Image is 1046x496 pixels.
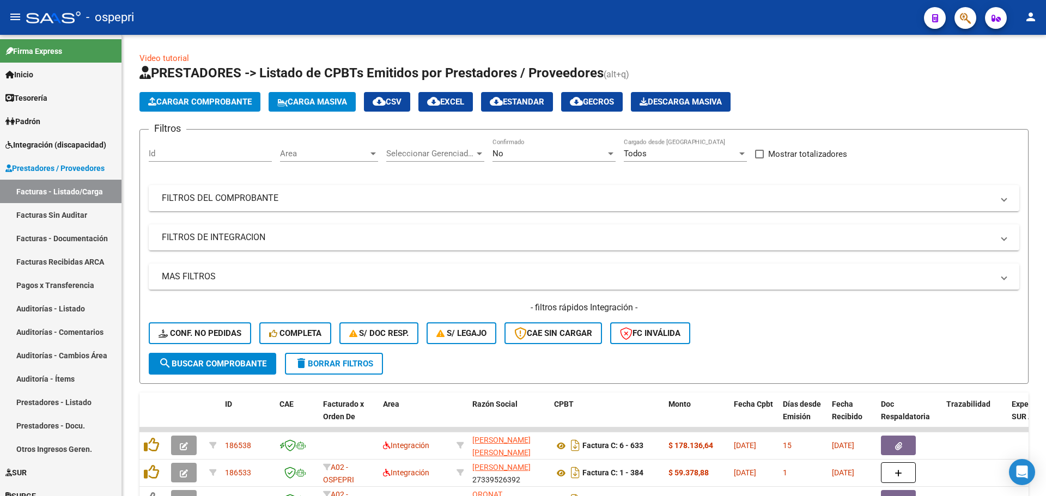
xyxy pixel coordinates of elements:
[946,400,990,408] span: Trazabilidad
[386,149,475,158] span: Seleccionar Gerenciador
[783,468,787,477] span: 1
[5,467,27,479] span: SUR
[582,442,643,450] strong: Factura C: 6 - 633
[285,353,383,375] button: Borrar Filtros
[779,393,828,440] datatable-header-cell: Días desde Emisión
[139,65,604,81] span: PRESTADORES -> Listado de CPBTs Emitidos por Prestadores / Proveedores
[734,441,756,450] span: [DATE]
[225,468,251,477] span: 186533
[149,121,186,136] h3: Filtros
[832,468,854,477] span: [DATE]
[436,328,486,338] span: S/ legajo
[828,393,877,440] datatable-header-cell: Fecha Recibido
[877,393,942,440] datatable-header-cell: Doc Respaldatoria
[468,393,550,440] datatable-header-cell: Razón Social
[783,400,821,421] span: Días desde Emisión
[768,148,847,161] span: Mostrar totalizadores
[295,357,308,370] mat-icon: delete
[554,400,574,408] span: CPBT
[149,353,276,375] button: Buscar Comprobante
[379,393,452,440] datatable-header-cell: Area
[734,468,756,477] span: [DATE]
[472,434,545,457] div: 20339521515
[5,45,62,57] span: Firma Express
[383,400,399,408] span: Area
[149,224,1019,250] mat-expansion-panel-header: FILTROS DE INTEGRACION
[734,400,773,408] span: Fecha Cpbt
[942,393,1007,440] datatable-header-cell: Trazabilidad
[159,328,241,338] span: Conf. no pedidas
[221,393,275,440] datatable-header-cell: ID
[624,149,647,158] span: Todos
[162,231,993,243] mat-panel-title: FILTROS DE INTEGRACION
[561,92,623,112] button: Gecros
[139,92,260,112] button: Cargar Comprobante
[383,441,429,450] span: Integración
[832,441,854,450] span: [DATE]
[631,92,731,112] app-download-masive: Descarga masiva de comprobantes (adjuntos)
[319,393,379,440] datatable-header-cell: Facturado x Orden De
[159,357,172,370] mat-icon: search
[418,92,473,112] button: EXCEL
[5,162,105,174] span: Prestadores / Proveedores
[162,271,993,283] mat-panel-title: MAS FILTROS
[570,97,614,107] span: Gecros
[149,185,1019,211] mat-expansion-panel-header: FILTROS DEL COMPROBANTE
[5,115,40,127] span: Padrón
[568,464,582,481] i: Descargar documento
[631,92,731,112] button: Descarga Masiva
[275,393,319,440] datatable-header-cell: CAE
[832,400,862,421] span: Fecha Recibido
[277,97,347,107] span: Carga Masiva
[259,322,331,344] button: Completa
[280,149,368,158] span: Area
[604,69,629,79] span: (alt+q)
[86,5,134,29] span: - ospepri
[481,92,553,112] button: Estandar
[620,328,680,338] span: FC Inválida
[490,97,544,107] span: Estandar
[269,92,356,112] button: Carga Masiva
[269,328,321,338] span: Completa
[504,322,602,344] button: CAE SIN CARGAR
[149,264,1019,290] mat-expansion-panel-header: MAS FILTROS
[148,97,252,107] span: Cargar Comprobante
[1024,10,1037,23] mat-icon: person
[640,97,722,107] span: Descarga Masiva
[668,468,709,477] strong: $ 59.378,88
[225,441,251,450] span: 186538
[5,69,33,81] span: Inicio
[472,463,531,471] span: [PERSON_NAME]
[492,149,503,158] span: No
[783,441,792,450] span: 15
[5,139,106,151] span: Integración (discapacidad)
[323,463,354,484] span: A02 - OSPEPRI
[550,393,664,440] datatable-header-cell: CPBT
[364,92,410,112] button: CSV
[427,97,464,107] span: EXCEL
[427,95,440,108] mat-icon: cloud_download
[1009,459,1035,485] div: Open Intercom Messenger
[668,441,713,450] strong: $ 178.136,64
[664,393,729,440] datatable-header-cell: Monto
[295,359,373,369] span: Borrar Filtros
[729,393,779,440] datatable-header-cell: Fecha Cpbt
[323,400,364,421] span: Facturado x Orden De
[490,95,503,108] mat-icon: cloud_download
[881,400,930,421] span: Doc Respaldatoria
[472,400,518,408] span: Razón Social
[472,436,531,457] span: [PERSON_NAME] [PERSON_NAME]
[139,53,189,63] a: Video tutorial
[339,322,419,344] button: S/ Doc Resp.
[570,95,583,108] mat-icon: cloud_download
[568,437,582,454] i: Descargar documento
[373,97,402,107] span: CSV
[514,328,592,338] span: CAE SIN CARGAR
[162,192,993,204] mat-panel-title: FILTROS DEL COMPROBANTE
[582,469,643,477] strong: Factura C: 1 - 384
[427,322,496,344] button: S/ legajo
[668,400,691,408] span: Monto
[610,322,690,344] button: FC Inválida
[9,10,22,23] mat-icon: menu
[149,322,251,344] button: Conf. no pedidas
